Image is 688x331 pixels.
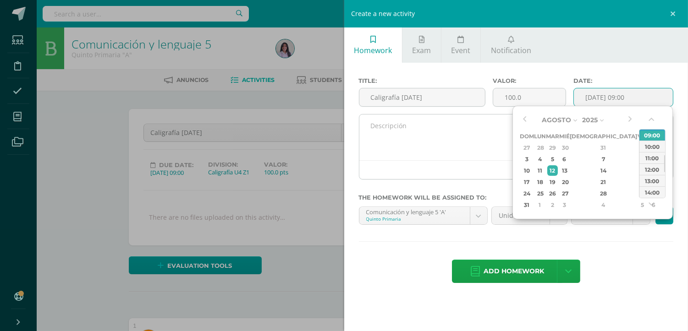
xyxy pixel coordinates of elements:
[359,194,674,201] label: The homework will be assigned to:
[402,27,441,63] a: Exam
[366,216,463,222] div: Quinto Primaria
[560,165,568,176] div: 13
[639,141,665,152] div: 10:00
[542,116,571,124] span: Agosto
[574,88,673,106] input: Fecha de entrega
[484,260,544,282] span: Add homework
[639,186,665,198] div: 14:00
[638,142,646,153] div: 1
[577,177,631,187] div: 21
[547,188,558,199] div: 26
[637,130,648,142] th: Vie
[639,152,665,163] div: 11:00
[577,188,631,199] div: 28
[577,142,631,153] div: 31
[521,142,533,153] div: 27
[520,130,534,142] th: Dom
[535,142,545,153] div: 28
[638,154,646,164] div: 8
[535,188,545,199] div: 25
[638,177,646,187] div: 22
[638,165,646,176] div: 15
[499,207,543,224] span: Unidad 4
[560,200,568,210] div: 3
[535,154,545,164] div: 4
[493,77,566,84] label: Valor:
[573,77,673,84] label: Date:
[546,130,559,142] th: Mar
[535,200,545,210] div: 1
[412,45,431,55] span: Exam
[547,142,558,153] div: 29
[638,188,646,199] div: 29
[559,130,570,142] th: Mié
[577,165,631,176] div: 14
[639,129,665,141] div: 09:00
[492,207,567,224] a: Unidad 4
[582,116,598,124] span: 2025
[451,45,470,55] span: Event
[359,207,487,224] a: Comunicación y lenguaje 5 'A'Quinto Primaria
[547,165,558,176] div: 12
[441,27,480,63] a: Event
[491,45,531,55] span: Notification
[560,188,568,199] div: 27
[521,165,533,176] div: 10
[577,200,631,210] div: 4
[639,163,665,175] div: 12:00
[521,200,533,210] div: 31
[521,177,533,187] div: 17
[639,198,665,209] div: 15:00
[547,177,558,187] div: 19
[638,200,646,210] div: 5
[560,142,568,153] div: 30
[481,27,541,63] a: Notification
[521,188,533,199] div: 24
[547,154,558,164] div: 5
[344,27,402,63] a: Homework
[577,154,631,164] div: 7
[493,88,566,106] input: Puntos máximos
[560,177,568,187] div: 20
[521,154,533,164] div: 3
[366,207,463,216] div: Comunicación y lenguaje 5 'A'
[535,165,545,176] div: 11
[354,45,392,55] span: Homework
[359,88,485,106] input: Título
[639,175,665,186] div: 13:00
[359,77,486,84] label: Title:
[570,130,637,142] th: [DEMOGRAPHIC_DATA]
[547,200,558,210] div: 2
[534,130,546,142] th: Lun
[535,177,545,187] div: 18
[560,154,568,164] div: 6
